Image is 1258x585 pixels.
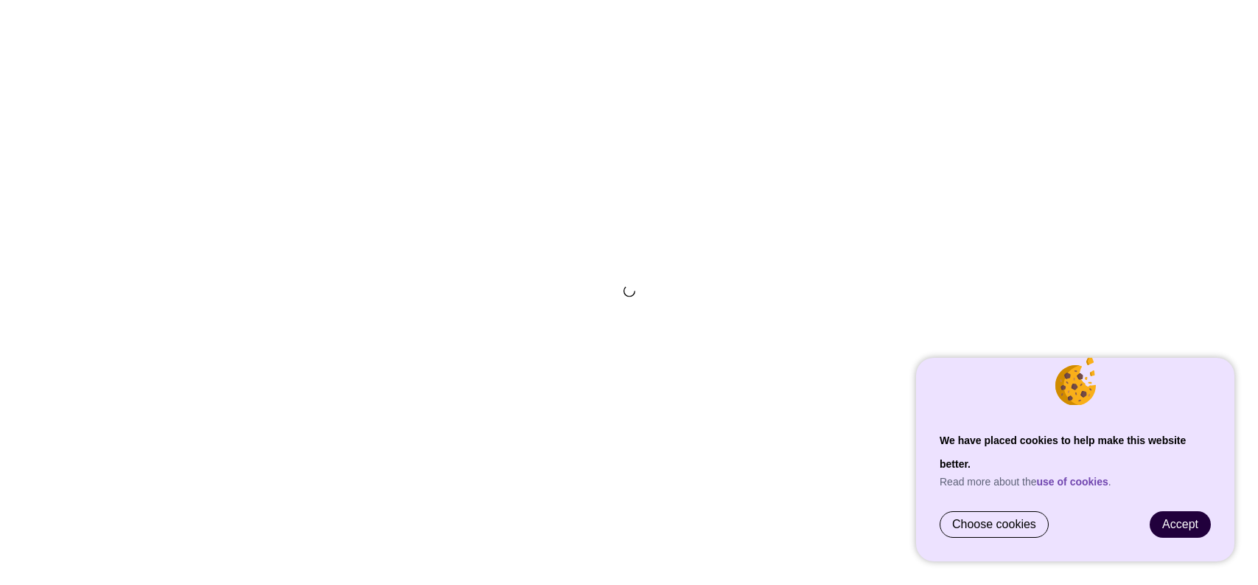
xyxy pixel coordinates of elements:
a: Accept [1150,512,1210,537]
span: Choose cookies [952,518,1036,531]
p: Read more about the . [940,476,1211,488]
strong: We have placed cookies to help make this website better. [940,435,1186,470]
a: use of cookies [1037,476,1108,488]
span: Accept [1162,518,1198,530]
a: Choose cookies [940,512,1048,537]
